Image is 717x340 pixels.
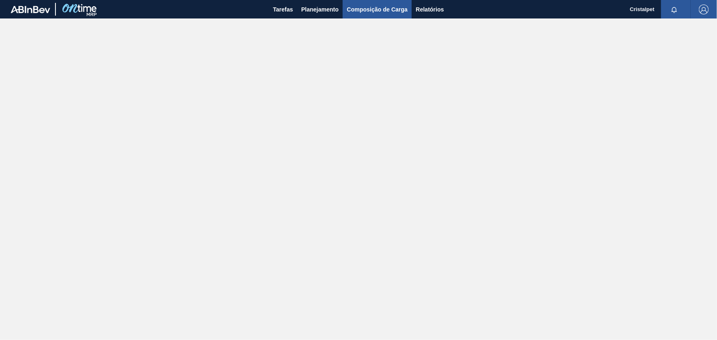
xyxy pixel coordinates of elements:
[661,4,687,15] button: Notificações
[273,5,293,14] span: Tarefas
[11,6,50,13] img: TNhmsLtSVTkK8tSr43FrP2fwEKptu5GPRR3wAAAABJRU5ErkJggg==
[699,5,709,14] img: Logout
[416,5,444,14] span: Relatórios
[347,5,408,14] span: Composição de Carga
[301,5,339,14] span: Planejamento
